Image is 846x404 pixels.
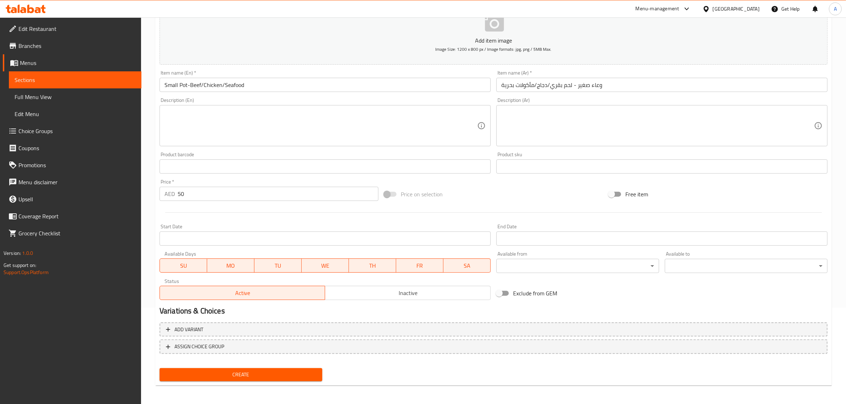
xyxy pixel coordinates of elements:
[3,191,141,208] a: Upsell
[302,258,349,273] button: WE
[18,195,136,203] span: Upsell
[207,258,254,273] button: MO
[665,259,828,273] div: ​
[352,261,393,271] span: TH
[496,159,828,174] input: Please enter product sku
[18,229,136,238] span: Grocery Checklist
[15,93,136,101] span: Full Menu View
[18,178,136,186] span: Menu disclaimer
[3,208,141,225] a: Coverage Report
[160,322,828,337] button: Add variant
[3,140,141,157] a: Coupons
[328,288,488,298] span: Inactive
[325,286,491,300] button: Inactive
[22,249,33,258] span: 1.0.0
[496,78,828,92] input: Enter name Ar
[160,306,828,316] h2: Variations & Choices
[401,190,443,198] span: Price on selection
[18,212,136,220] span: Coverage Report
[210,261,252,271] span: MO
[174,325,203,334] span: Add variant
[625,190,648,198] span: Free item
[163,261,204,271] span: SU
[15,110,136,118] span: Edit Menu
[4,268,49,277] a: Support.OpsPlatform
[18,161,136,169] span: Promotions
[3,225,141,242] a: Grocery Checklist
[160,339,828,354] button: ASSIGN CHOICE GROUP
[18,24,136,33] span: Edit Restaurant
[9,105,141,122] a: Edit Menu
[349,258,396,273] button: TH
[160,368,322,381] button: Create
[713,5,760,13] div: [GEOGRAPHIC_DATA]
[18,144,136,152] span: Coupons
[834,5,837,13] span: A
[496,259,659,273] div: ​
[174,342,224,351] span: ASSIGN CHOICE GROUP
[20,59,136,67] span: Menus
[446,261,488,271] span: SA
[165,370,317,379] span: Create
[305,261,346,271] span: WE
[9,88,141,105] a: Full Menu View
[254,258,302,273] button: TU
[15,76,136,84] span: Sections
[160,286,325,300] button: Active
[3,20,141,37] a: Edit Restaurant
[513,289,557,297] span: Exclude from GEM
[163,288,323,298] span: Active
[160,258,207,273] button: SU
[443,258,491,273] button: SA
[4,249,21,258] span: Version:
[4,261,36,270] span: Get support on:
[3,37,141,54] a: Branches
[178,187,378,201] input: Please enter price
[396,258,443,273] button: FR
[18,42,136,50] span: Branches
[435,45,551,53] span: Image Size: 1200 x 800 px / Image formats: jpg, png / 5MB Max.
[3,54,141,71] a: Menus
[399,261,441,271] span: FR
[160,159,491,174] input: Please enter product barcode
[636,5,679,13] div: Menu-management
[165,190,175,198] p: AED
[3,122,141,140] a: Choice Groups
[160,78,491,92] input: Enter name En
[9,71,141,88] a: Sections
[257,261,299,271] span: TU
[3,157,141,174] a: Promotions
[171,36,817,45] p: Add item image
[18,127,136,135] span: Choice Groups
[3,174,141,191] a: Menu disclaimer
